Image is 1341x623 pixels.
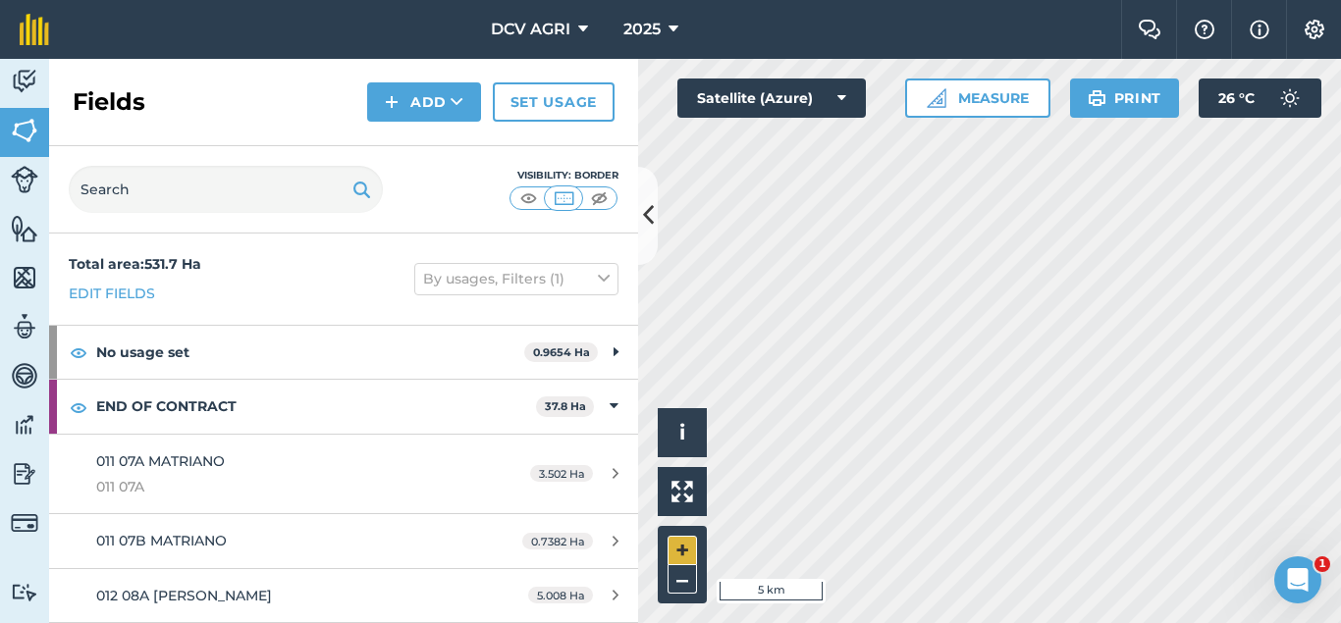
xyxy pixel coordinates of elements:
input: Search [69,166,383,213]
img: svg+xml;base64,PHN2ZyB4bWxucz0iaHR0cDovL3d3dy53My5vcmcvMjAwMC9zdmciIHdpZHRoPSI1NiIgaGVpZ2h0PSI2MC... [11,214,38,243]
strong: 0.9654 Ha [533,345,590,359]
img: svg+xml;base64,PD94bWwgdmVyc2lvbj0iMS4wIiBlbmNvZGluZz0idXRmLTgiPz4KPCEtLSBHZW5lcmF0b3I6IEFkb2JlIE... [11,459,38,489]
span: DCV AGRI [491,18,570,41]
img: A question mark icon [1193,20,1216,39]
img: svg+xml;base64,PD94bWwgdmVyc2lvbj0iMS4wIiBlbmNvZGluZz0idXRmLTgiPz4KPCEtLSBHZW5lcmF0b3I6IEFkb2JlIE... [11,312,38,341]
img: svg+xml;base64,PHN2ZyB4bWxucz0iaHR0cDovL3d3dy53My5vcmcvMjAwMC9zdmciIHdpZHRoPSI1MCIgaGVpZ2h0PSI0MC... [516,188,541,208]
div: Visibility: Border [509,168,618,183]
img: svg+xml;base64,PHN2ZyB4bWxucz0iaHR0cDovL3d3dy53My5vcmcvMjAwMC9zdmciIHdpZHRoPSIxOSIgaGVpZ2h0PSIyNC... [1088,86,1106,110]
button: i [658,408,707,457]
img: svg+xml;base64,PHN2ZyB4bWxucz0iaHR0cDovL3d3dy53My5vcmcvMjAwMC9zdmciIHdpZHRoPSI1MCIgaGVpZ2h0PSI0MC... [552,188,576,208]
img: svg+xml;base64,PD94bWwgdmVyc2lvbj0iMS4wIiBlbmNvZGluZz0idXRmLTgiPz4KPCEtLSBHZW5lcmF0b3I6IEFkb2JlIE... [11,410,38,440]
img: svg+xml;base64,PHN2ZyB4bWxucz0iaHR0cDovL3d3dy53My5vcmcvMjAwMC9zdmciIHdpZHRoPSIxOCIgaGVpZ2h0PSIyNC... [70,395,87,419]
img: svg+xml;base64,PHN2ZyB4bWxucz0iaHR0cDovL3d3dy53My5vcmcvMjAwMC9zdmciIHdpZHRoPSI1MCIgaGVpZ2h0PSI0MC... [587,188,612,208]
h2: Fields [73,86,145,118]
strong: Total area : 531.7 Ha [69,255,201,273]
strong: 37.8 Ha [545,399,586,413]
img: svg+xml;base64,PHN2ZyB4bWxucz0iaHR0cDovL3d3dy53My5vcmcvMjAwMC9zdmciIHdpZHRoPSIxNyIgaGVpZ2h0PSIxNy... [1250,18,1269,41]
button: Satellite (Azure) [677,78,866,118]
a: Set usage [493,82,615,122]
img: Four arrows, one pointing top left, one top right, one bottom right and the last bottom left [671,481,693,502]
img: svg+xml;base64,PHN2ZyB4bWxucz0iaHR0cDovL3d3dy53My5vcmcvMjAwMC9zdmciIHdpZHRoPSI1NiIgaGVpZ2h0PSI2MC... [11,263,38,292]
strong: END OF CONTRACT [96,380,536,433]
button: Add [367,82,481,122]
span: 011 07A [96,476,465,497]
span: 1 [1314,556,1330,572]
span: 3.502 Ha [530,465,593,482]
span: 5.008 Ha [528,587,593,603]
span: 26 ° C [1218,78,1255,118]
img: svg+xml;base64,PD94bWwgdmVyc2lvbj0iMS4wIiBlbmNvZGluZz0idXRmLTgiPz4KPCEtLSBHZW5lcmF0b3I6IEFkb2JlIE... [11,67,38,96]
div: No usage set0.9654 Ha [49,326,638,379]
img: svg+xml;base64,PD94bWwgdmVyc2lvbj0iMS4wIiBlbmNvZGluZz0idXRmLTgiPz4KPCEtLSBHZW5lcmF0b3I6IEFkb2JlIE... [11,166,38,193]
button: + [668,536,697,565]
img: A cog icon [1303,20,1326,39]
span: 011 07B MATRIANO [96,532,227,549]
img: svg+xml;base64,PHN2ZyB4bWxucz0iaHR0cDovL3d3dy53My5vcmcvMjAwMC9zdmciIHdpZHRoPSI1NiIgaGVpZ2h0PSI2MC... [11,116,38,145]
img: Ruler icon [927,88,946,108]
button: Print [1070,78,1180,118]
a: 011 07B MATRIANO0.7382 Ha [49,514,638,567]
img: svg+xml;base64,PD94bWwgdmVyc2lvbj0iMS4wIiBlbmNvZGluZz0idXRmLTgiPz4KPCEtLSBHZW5lcmF0b3I6IEFkb2JlIE... [11,583,38,601]
img: svg+xml;base64,PD94bWwgdmVyc2lvbj0iMS4wIiBlbmNvZGluZz0idXRmLTgiPz4KPCEtLSBHZW5lcmF0b3I6IEFkb2JlIE... [11,509,38,537]
img: fieldmargin Logo [20,14,49,45]
a: Edit fields [69,283,155,304]
button: Measure [905,78,1050,118]
img: Two speech bubbles overlapping with the left bubble in the forefront [1138,20,1161,39]
button: – [668,565,697,594]
button: 26 °C [1199,78,1321,118]
img: svg+xml;base64,PHN2ZyB4bWxucz0iaHR0cDovL3d3dy53My5vcmcvMjAwMC9zdmciIHdpZHRoPSIxNCIgaGVpZ2h0PSIyNC... [385,90,399,114]
img: svg+xml;base64,PHN2ZyB4bWxucz0iaHR0cDovL3d3dy53My5vcmcvMjAwMC9zdmciIHdpZHRoPSIxOCIgaGVpZ2h0PSIyNC... [70,340,87,364]
span: 2025 [623,18,661,41]
img: svg+xml;base64,PD94bWwgdmVyc2lvbj0iMS4wIiBlbmNvZGluZz0idXRmLTgiPz4KPCEtLSBHZW5lcmF0b3I6IEFkb2JlIE... [11,361,38,390]
strong: No usage set [96,326,524,379]
span: i [679,420,685,444]
iframe: Intercom live chat [1274,556,1321,603]
button: By usages, Filters (1) [414,263,618,294]
a: 011 07A MATRIANO011 07A3.502 Ha [49,435,638,514]
a: 012 08A [PERSON_NAME]5.008 Ha [49,569,638,622]
span: 011 07A MATRIANO [96,452,225,470]
span: 012 08A [PERSON_NAME] [96,587,272,604]
span: 0.7382 Ha [522,533,593,549]
img: svg+xml;base64,PD94bWwgdmVyc2lvbj0iMS4wIiBlbmNvZGluZz0idXRmLTgiPz4KPCEtLSBHZW5lcmF0b3I6IEFkb2JlIE... [1270,78,1310,118]
div: END OF CONTRACT37.8 Ha [49,380,638,433]
img: svg+xml;base64,PHN2ZyB4bWxucz0iaHR0cDovL3d3dy53My5vcmcvMjAwMC9zdmciIHdpZHRoPSIxOSIgaGVpZ2h0PSIyNC... [352,178,371,201]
